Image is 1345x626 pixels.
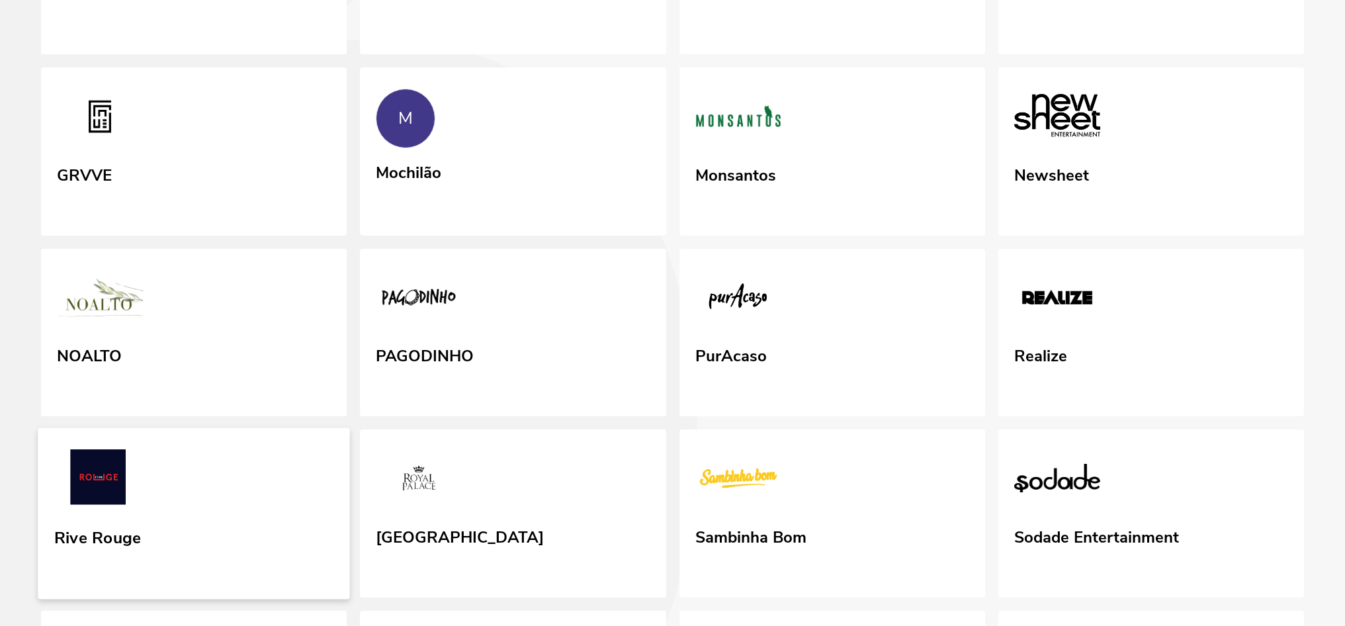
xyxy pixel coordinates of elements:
div: Sodade Entertainment [1014,523,1179,547]
a: Rive Rouge Rive Rouge [38,428,349,600]
div: M [398,109,413,128]
a: PurAcaso PurAcaso [679,249,985,417]
a: M Mochilão [360,67,666,233]
img: PAGODINHO [376,270,462,330]
img: Sodade Entertainment [1014,451,1100,510]
img: Newsheet [1014,89,1100,148]
a: Sodade Entertainment Sodade Entertainment [998,429,1304,598]
a: PAGODINHO PAGODINHO [360,249,666,417]
img: Monsantos [695,89,781,148]
img: Sambinha Bom [695,451,781,510]
div: Mochilão [376,159,441,183]
div: PurAcaso [695,342,767,366]
a: Royal Palace [GEOGRAPHIC_DATA] [360,429,666,598]
div: Sambinha Bom [695,523,806,547]
div: Monsantos [695,161,776,185]
a: Newsheet Newsheet [998,67,1304,236]
div: GRVVE [57,161,112,185]
a: GRVVE GRVVE [41,67,347,236]
img: PurAcaso [695,270,781,330]
a: Monsantos Monsantos [679,67,985,236]
a: NOALTO NOALTO [41,249,347,417]
img: NOALTO [57,270,143,330]
img: Rive Rouge [54,449,142,510]
img: Realize [1014,270,1100,330]
img: Royal Palace [376,451,462,510]
img: GRVVE [57,89,143,148]
a: Realize Realize [998,249,1304,417]
a: Sambinha Bom Sambinha Bom [679,429,985,598]
div: Newsheet [1014,161,1089,185]
div: Rive Rouge [54,523,142,547]
div: PAGODINHO [376,342,474,366]
div: NOALTO [57,342,122,366]
div: Realize [1014,342,1067,366]
div: [GEOGRAPHIC_DATA] [376,523,544,547]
